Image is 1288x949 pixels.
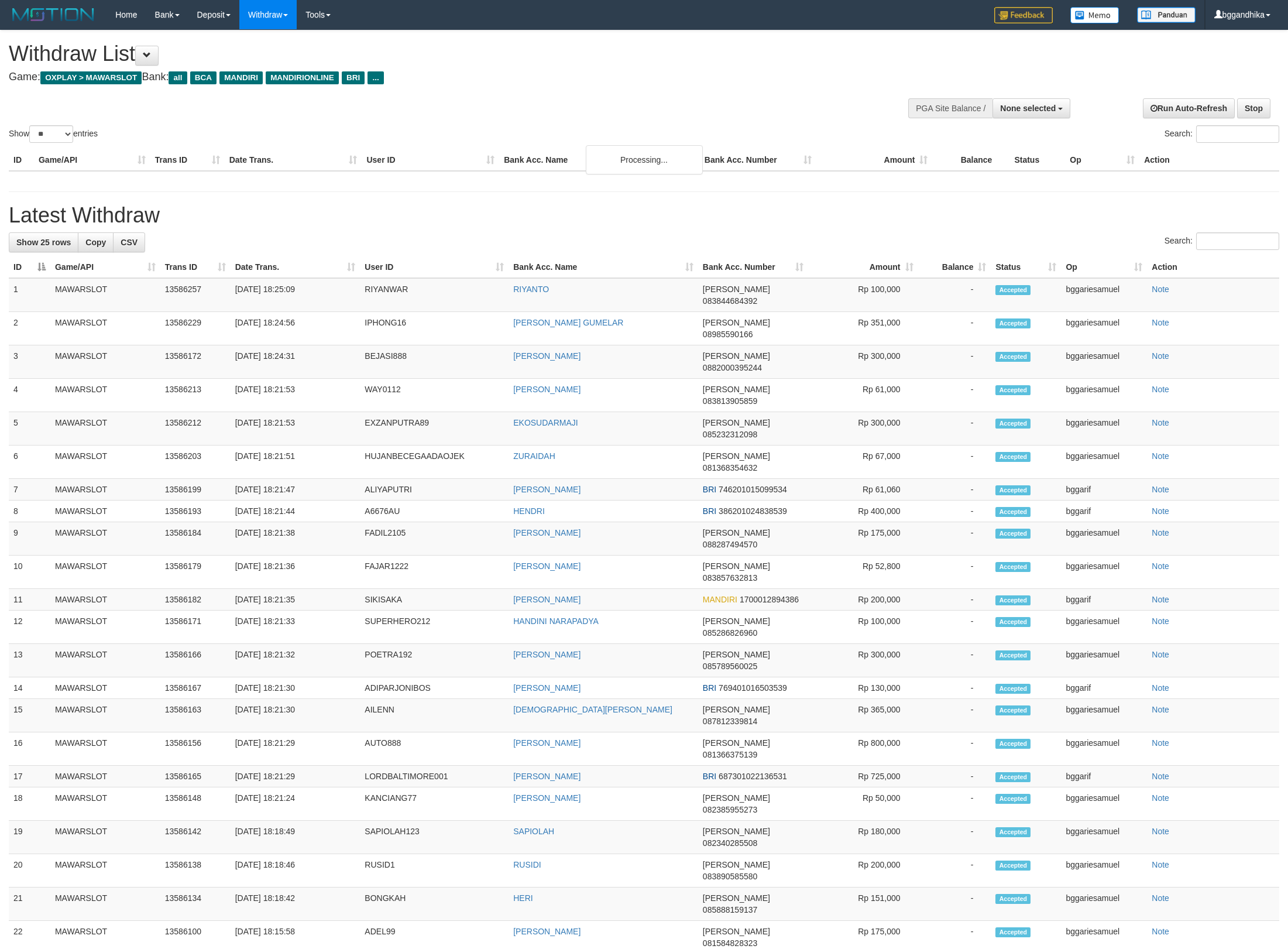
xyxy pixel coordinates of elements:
[231,379,360,412] td: [DATE] 18:21:53
[9,479,50,501] td: 7
[231,479,360,501] td: [DATE] 18:21:47
[703,296,757,306] span: Copy 083844684392 to clipboard
[231,611,360,644] td: [DATE] 18:21:33
[703,385,770,394] span: [PERSON_NAME]
[918,256,991,278] th: Balance: activate to sort column ascending
[698,256,808,278] th: Bank Acc. Number: activate to sort column ascending
[513,561,581,571] a: [PERSON_NAME]
[499,149,700,171] th: Bank Acc. Name
[513,385,581,394] a: [PERSON_NAME]
[1152,827,1169,836] a: Note
[231,345,360,379] td: [DATE] 18:24:31
[995,485,1031,495] span: Accepted
[703,418,770,427] span: [PERSON_NAME]
[1152,506,1169,516] a: Note
[160,345,231,379] td: 13586172
[1152,385,1169,394] a: Note
[34,149,150,171] th: Game/API
[513,927,581,936] a: [PERSON_NAME]
[1061,589,1147,611] td: bggarif
[113,232,145,252] a: CSV
[513,318,623,327] a: [PERSON_NAME] GUMELAR
[918,699,991,732] td: -
[703,330,753,339] span: Copy 08985590166 to clipboard
[513,506,545,516] a: HENDRI
[918,787,991,821] td: -
[9,821,50,854] td: 19
[513,893,533,903] a: HERI
[700,149,816,171] th: Bank Acc. Number
[9,42,847,66] h1: Withdraw List
[808,589,918,611] td: Rp 200,000
[513,827,554,836] a: SAPIOLAH
[808,501,918,522] td: Rp 400,000
[1061,446,1147,479] td: bggariesamuel
[231,677,360,699] td: [DATE] 18:21:30
[231,278,360,312] td: [DATE] 18:25:09
[918,611,991,644] td: -
[918,644,991,677] td: -
[703,451,770,461] span: [PERSON_NAME]
[231,522,360,556] td: [DATE] 18:21:38
[513,595,581,604] a: [PERSON_NAME]
[1061,345,1147,379] td: bggariesamuel
[9,6,98,23] img: MOTION_logo.png
[808,446,918,479] td: Rp 67,000
[513,793,581,803] a: [PERSON_NAME]
[1152,738,1169,748] a: Note
[360,699,509,732] td: AILENN
[169,71,187,84] span: all
[703,528,770,537] span: [PERSON_NAME]
[231,589,360,611] td: [DATE] 18:21:35
[995,772,1031,782] span: Accepted
[362,149,499,171] th: User ID
[9,149,34,171] th: ID
[703,717,757,726] span: Copy 087812339814 to clipboard
[360,522,509,556] td: FADIL2105
[513,705,672,714] a: [DEMOGRAPHIC_DATA][PERSON_NAME]
[995,529,1031,539] span: Accepted
[9,766,50,787] td: 17
[995,419,1031,429] span: Accepted
[1152,351,1169,361] a: Note
[342,71,365,84] span: BRI
[918,379,991,412] td: -
[160,787,231,821] td: 13586148
[513,616,599,626] a: HANDINI NARAPADYA
[808,644,918,677] td: Rp 300,000
[231,412,360,446] td: [DATE] 18:21:53
[808,677,918,699] td: Rp 130,000
[703,738,770,748] span: [PERSON_NAME]
[160,412,231,446] td: 13586212
[1000,104,1056,113] span: None selected
[703,561,770,571] span: [PERSON_NAME]
[85,238,106,247] span: Copy
[360,787,509,821] td: KANCIANG77
[160,677,231,699] td: 13586167
[1061,412,1147,446] td: bggariesamuel
[9,677,50,699] td: 14
[50,278,160,312] td: MAWARSLOT
[9,278,50,312] td: 1
[1152,860,1169,869] a: Note
[1137,7,1196,23] img: panduan.png
[918,522,991,556] td: -
[50,644,160,677] td: MAWARSLOT
[1152,485,1169,494] a: Note
[1196,232,1279,250] input: Search:
[360,501,509,522] td: A6676AU
[1065,149,1139,171] th: Op
[513,683,581,693] a: [PERSON_NAME]
[509,256,698,278] th: Bank Acc. Name: activate to sort column ascending
[1061,479,1147,501] td: bggarif
[360,611,509,644] td: SUPERHERO212
[808,556,918,589] td: Rp 52,800
[1070,7,1119,23] img: Button%20Memo.svg
[1061,522,1147,556] td: bggariesamuel
[995,684,1031,694] span: Accepted
[995,352,1031,362] span: Accepted
[808,278,918,312] td: Rp 100,000
[360,345,509,379] td: BEJASI888
[991,256,1061,278] th: Status: activate to sort column ascending
[160,589,231,611] td: 13586182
